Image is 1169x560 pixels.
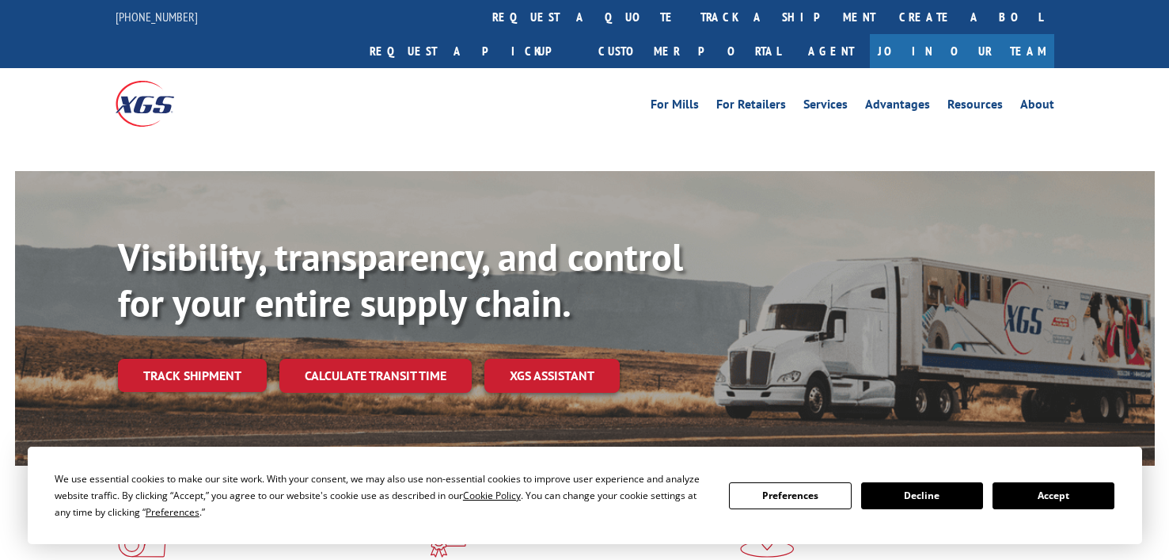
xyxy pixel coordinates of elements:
[118,359,267,392] a: Track shipment
[279,359,472,393] a: Calculate transit time
[861,482,983,509] button: Decline
[55,470,710,520] div: We use essential cookies to make our site work. With your consent, we may also use non-essential ...
[716,98,786,116] a: For Retailers
[803,98,848,116] a: Services
[865,98,930,116] a: Advantages
[1020,98,1054,116] a: About
[146,505,199,519] span: Preferences
[484,359,620,393] a: XGS ASSISTANT
[993,482,1114,509] button: Accept
[116,9,198,25] a: [PHONE_NUMBER]
[28,447,1142,544] div: Cookie Consent Prompt
[947,98,1003,116] a: Resources
[792,34,870,68] a: Agent
[358,34,586,68] a: Request a pickup
[870,34,1054,68] a: Join Our Team
[586,34,792,68] a: Customer Portal
[729,482,851,509] button: Preferences
[651,98,699,116] a: For Mills
[463,489,521,502] span: Cookie Policy
[118,232,683,327] b: Visibility, transparency, and control for your entire supply chain.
